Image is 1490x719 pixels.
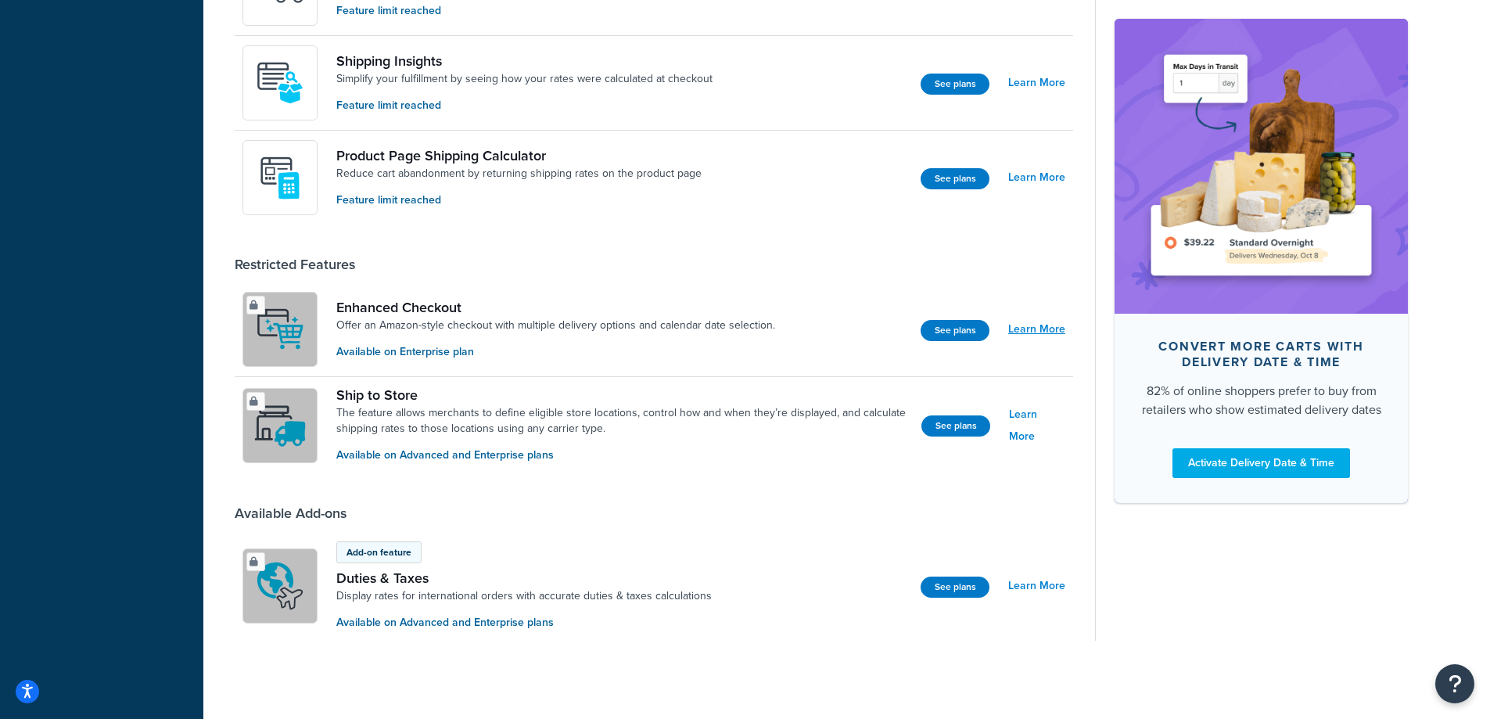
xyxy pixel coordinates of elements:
[921,168,989,189] button: See plans
[336,447,909,464] p: Available on Advanced and Enterprise plans
[921,320,989,341] button: See plans
[336,166,702,182] a: Reduce cart abandonment by returning shipping rates on the product page
[336,318,775,333] a: Offer an Amazon-style checkout with multiple delivery options and calendar date selection.
[235,505,346,522] div: Available Add-ons
[336,588,712,604] a: Display rates for international orders with accurate duties & taxes calculations
[1009,404,1065,448] a: Learn More
[1138,42,1384,289] img: feature-image-ddt-36eae7f7280da8017bfb280eaccd9c446f90b1fe08728e4019434db127062ab4.png
[1435,664,1474,703] button: Open Resource Center
[1008,575,1065,597] a: Learn More
[336,299,775,316] a: Enhanced Checkout
[336,97,713,114] p: Feature limit reached
[336,570,712,587] a: Duties & Taxes
[921,74,989,95] button: See plans
[336,2,738,20] p: Feature limit reached
[336,343,775,361] p: Available on Enterprise plan
[1140,381,1383,419] div: 82% of online shoppers prefer to buy from retailers who show estimated delivery dates
[253,150,307,205] img: +D8d0cXZM7VpdAAAAAElFTkSuQmCC
[336,386,909,404] a: Ship to Store
[336,147,702,164] a: Product Page Shipping Calculator
[1008,318,1065,340] a: Learn More
[1140,338,1383,369] div: Convert more carts with delivery date & time
[336,405,909,437] a: The feature allows merchants to define eligible store locations, control how and when they’re dis...
[235,256,355,273] div: Restricted Features
[253,56,307,110] img: Acw9rhKYsOEjAAAAAElFTkSuQmCC
[1008,72,1065,94] a: Learn More
[1008,167,1065,189] a: Learn More
[336,71,713,87] a: Simplify your fulfillment by seeing how your rates were calculated at checkout
[336,192,702,209] p: Feature limit reached
[1172,448,1350,477] a: Activate Delivery Date & Time
[336,614,712,631] p: Available on Advanced and Enterprise plans
[921,415,990,437] button: See plans
[921,577,989,598] button: See plans
[336,52,713,70] a: Shipping Insights
[346,545,411,559] p: Add-on feature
